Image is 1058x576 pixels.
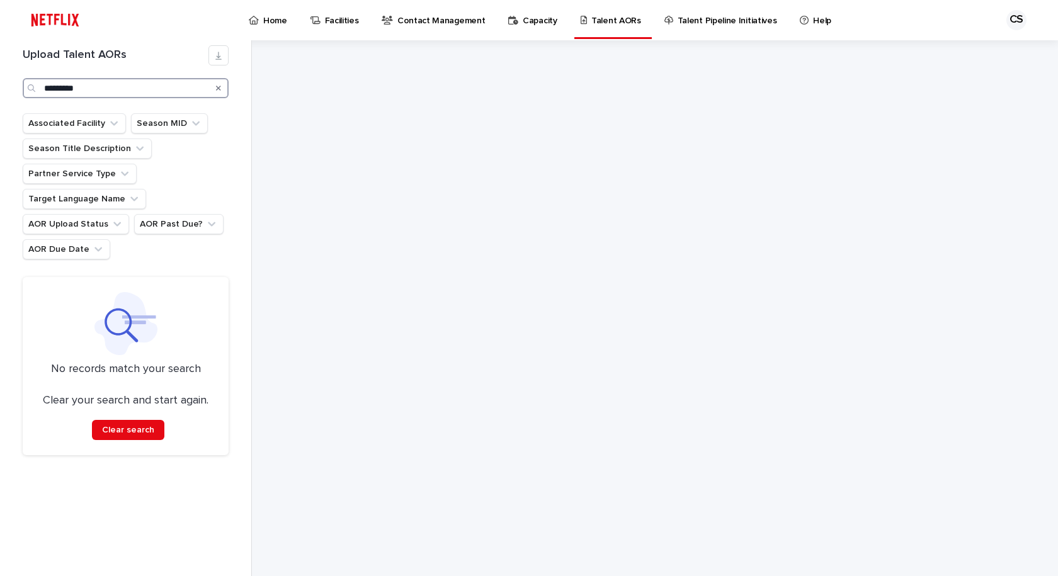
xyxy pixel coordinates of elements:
p: Clear your search and start again. [43,394,208,408]
p: No records match your search [38,363,213,376]
div: CS [1006,10,1027,30]
button: Clear search [92,420,164,440]
img: ifQbXi3ZQGMSEF7WDB7W [25,8,85,33]
span: Clear search [102,426,154,434]
button: Season MID [131,113,208,133]
button: AOR Due Date [23,239,110,259]
button: Season Title Description [23,138,152,159]
button: AOR Upload Status [23,214,129,234]
button: AOR Past Due? [134,214,224,234]
input: Search [23,78,229,98]
button: Target Language Name [23,189,146,209]
h1: Upload Talent AORs [23,48,208,62]
button: Partner Service Type [23,164,137,184]
button: Associated Facility [23,113,126,133]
